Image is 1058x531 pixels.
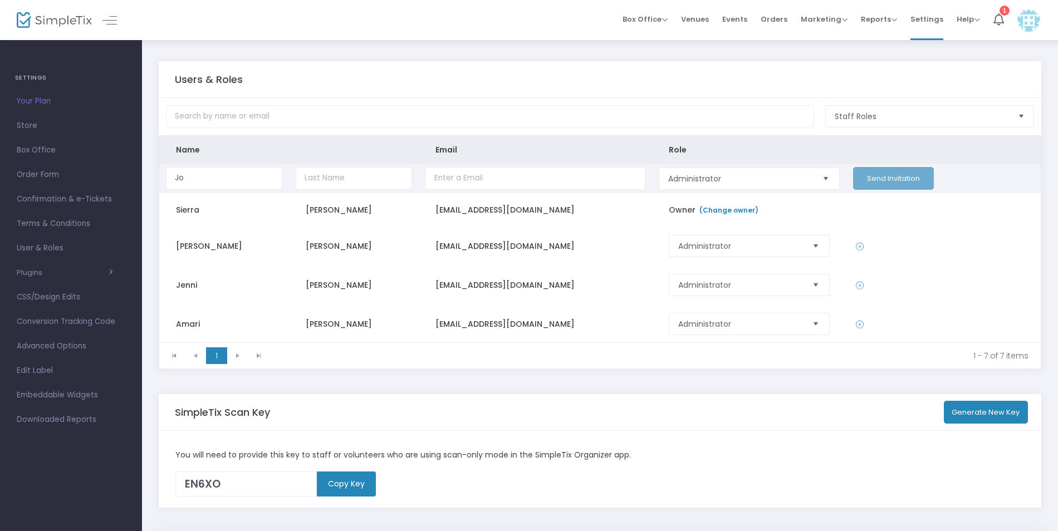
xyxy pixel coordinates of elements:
[170,449,1031,461] div: You will need to provide this key to staff or volunteers who are using scan-only mode in the Simp...
[818,168,834,189] button: Select
[166,105,814,128] input: Search by name or email
[289,265,419,304] td: [PERSON_NAME]
[419,265,652,304] td: [EMAIL_ADDRESS][DOMAIN_NAME]
[722,5,747,33] span: Events
[957,14,980,24] span: Help
[17,363,125,378] span: Edit Label
[159,227,289,265] td: [PERSON_NAME]
[678,318,802,330] span: Administrator
[15,67,127,89] h4: SETTINGS
[419,193,652,227] td: [EMAIL_ADDRESS][DOMAIN_NAME]
[678,240,802,252] span: Administrator
[17,412,125,427] span: Downloaded Reports
[835,111,1009,122] span: Staff Roles
[808,313,824,335] button: Select
[681,5,709,33] span: Venues
[166,167,282,190] input: First Name
[698,205,758,215] a: (Change owner)
[910,5,943,33] span: Settings
[289,193,419,227] td: [PERSON_NAME]
[1000,6,1010,16] div: 1
[17,314,125,329] span: Conversion Tracking Code
[289,304,419,343] td: [PERSON_NAME]
[17,268,113,277] button: Plugins
[623,14,668,24] span: Box Office
[17,192,125,206] span: Confirmation & e-Tickets
[17,119,125,133] span: Store
[419,304,652,343] td: [EMAIL_ADDRESS][DOMAIN_NAME]
[175,73,243,86] h5: Users & Roles
[17,290,125,304] span: CSS/Design Edits
[159,265,289,304] td: Jenni
[159,193,289,227] td: Sierra
[206,347,227,364] span: Page 1
[317,471,376,496] m-button: Copy Key
[668,173,812,184] span: Administrator
[159,304,289,343] td: Amari
[289,227,419,265] td: [PERSON_NAME]
[17,143,125,158] span: Box Office
[678,279,802,291] span: Administrator
[17,241,125,255] span: User & Roles
[944,401,1028,424] button: Generate New Key
[17,339,125,353] span: Advanced Options
[159,136,289,164] th: Name
[277,350,1028,361] kendo-pager-info: 1 - 7 of 7 items
[17,168,125,182] span: Order Form
[419,227,652,265] td: [EMAIL_ADDRESS][DOMAIN_NAME]
[761,5,787,33] span: Orders
[17,217,125,231] span: Terms & Conditions
[1013,106,1029,127] button: Select
[808,274,824,296] button: Select
[159,136,1041,342] div: Data table
[808,235,824,257] button: Select
[175,406,270,419] h5: SimpleTix Scan Key
[296,167,412,190] input: Last Name
[652,136,846,164] th: Role
[17,388,125,402] span: Embeddable Widgets
[17,94,125,109] span: Your Plan
[419,136,652,164] th: Email
[861,14,897,24] span: Reports
[801,14,848,24] span: Marketing
[425,167,645,190] input: Enter a Email
[669,204,761,215] span: Owner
